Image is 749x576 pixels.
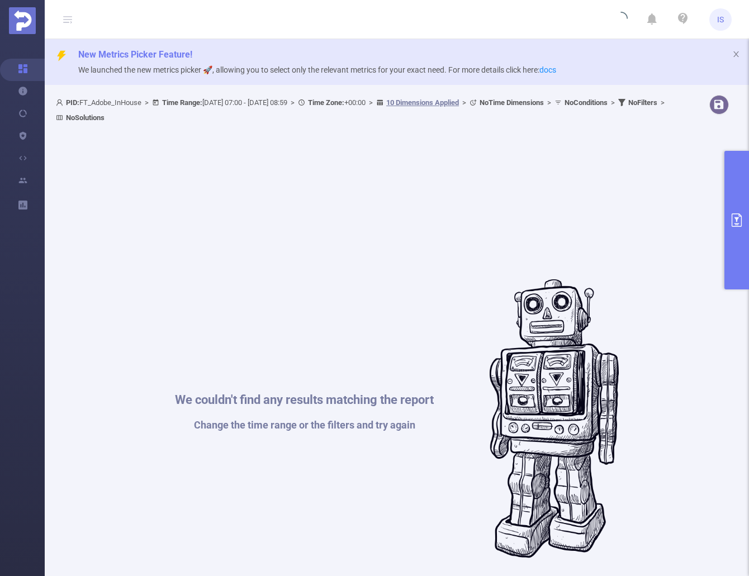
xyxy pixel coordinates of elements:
[78,65,556,74] span: We launched the new metrics picker 🚀, allowing you to select only the relevant metrics for your e...
[66,113,105,122] b: No Solutions
[732,50,740,58] i: icon: close
[490,279,619,559] img: #
[628,98,657,107] b: No Filters
[366,98,376,107] span: >
[386,98,459,107] u: 10 Dimensions Applied
[539,65,556,74] a: docs
[141,98,152,107] span: >
[56,50,67,61] i: icon: thunderbolt
[66,98,79,107] b: PID:
[544,98,554,107] span: >
[287,98,298,107] span: >
[657,98,668,107] span: >
[78,49,192,60] span: New Metrics Picker Feature!
[162,98,202,107] b: Time Range:
[732,48,740,60] button: icon: close
[175,420,434,430] h1: Change the time range or the filters and try again
[308,98,344,107] b: Time Zone:
[459,98,470,107] span: >
[608,98,618,107] span: >
[480,98,544,107] b: No Time Dimensions
[614,12,628,27] i: icon: loading
[56,98,668,122] span: FT_Adobe_InHouse [DATE] 07:00 - [DATE] 08:59 +00:00
[717,8,724,31] span: IS
[56,99,66,106] i: icon: user
[565,98,608,107] b: No Conditions
[175,394,434,406] h1: We couldn't find any results matching the report
[9,7,36,34] img: Protected Media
